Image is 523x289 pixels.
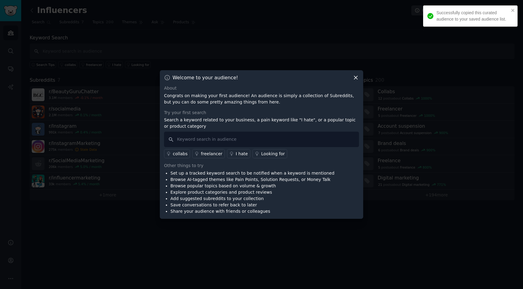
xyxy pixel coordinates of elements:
[164,149,190,158] a: collabs
[252,149,287,158] a: Looking for
[170,189,334,195] li: Explore product categories and product reviews
[192,149,225,158] a: freelancer
[236,151,248,157] div: I hate
[173,74,238,81] h3: Welcome to your audience!
[164,85,359,91] div: About
[261,151,285,157] div: Looking for
[227,149,250,158] a: I hate
[164,132,359,147] input: Keyword search in audience
[173,151,188,157] div: collabs
[436,10,509,22] div: Successfully copied this curated audience to your saved audience list.
[164,117,359,130] p: Search a keyword related to your business, a pain keyword like "I hate", or a popular topic or pr...
[170,195,334,202] li: Add suggested subreddits to your collection
[170,208,334,215] li: Share your audience with friends or colleagues
[164,110,359,116] div: Try your first search
[170,202,334,208] li: Save conversations to refer back to later
[170,183,334,189] li: Browse popular topics based on volume & growth
[164,93,359,105] p: Congrats on making your first audience! An audience is simply a collection of Subreddits, but you...
[511,8,515,13] button: close
[201,151,222,157] div: freelancer
[170,176,334,183] li: Browse AI-tagged themes like Pain Points, Solution Requests, or Money Talk
[170,170,334,176] li: Set up a tracked keyword search to be notified when a keyword is mentioned
[164,163,359,169] div: Other things to try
